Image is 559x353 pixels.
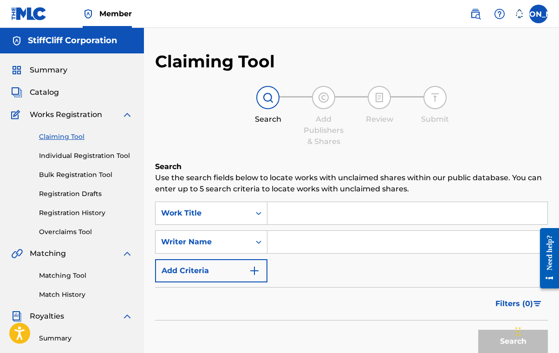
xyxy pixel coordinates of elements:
[533,219,559,298] iframe: Resource Center
[39,271,133,281] a: Matching Tool
[11,87,59,98] a: CatalogCatalog
[39,208,133,218] a: Registration History
[11,35,22,46] img: Accounts
[356,114,403,125] div: Review
[30,248,66,259] span: Matching
[39,132,133,142] a: Claiming Tool
[470,8,481,20] img: search
[262,92,273,103] img: step indicator icon for Search
[466,5,485,23] a: Public Search
[374,92,385,103] img: step indicator icon for Review
[318,92,329,103] img: step indicator icon for Add Publishers & Shares
[30,65,67,76] span: Summary
[83,8,94,20] img: Top Rightsholder
[161,208,245,219] div: Work Title
[300,114,347,147] div: Add Publishers & Shares
[155,172,548,195] p: Use the search fields below to locate works with unclaimed shares within our public database. You...
[30,109,102,120] span: Works Registration
[490,292,548,315] button: Filters (0)
[99,8,132,19] span: Member
[11,311,22,322] img: Royalties
[11,65,67,76] a: SummarySummary
[495,298,533,309] span: Filters ( 0 )
[28,35,117,46] h5: StiffCliff Corporation
[11,87,22,98] img: Catalog
[39,333,133,343] a: Summary
[122,109,133,120] img: expand
[39,151,133,161] a: Individual Registration Tool
[11,109,23,120] img: Works Registration
[39,227,133,237] a: Overclaims Tool
[429,92,441,103] img: step indicator icon for Submit
[30,87,59,98] span: Catalog
[529,5,548,23] div: User Menu
[39,170,133,180] a: Bulk Registration Tool
[161,236,245,248] div: Writer Name
[39,189,133,199] a: Registration Drafts
[490,5,509,23] div: Help
[155,51,275,72] h2: Claiming Tool
[122,248,133,259] img: expand
[494,8,505,20] img: help
[249,265,260,276] img: 9d2ae6d4665cec9f34b9.svg
[11,7,47,20] img: MLC Logo
[155,161,548,172] h6: Search
[245,114,291,125] div: Search
[11,248,23,259] img: Matching
[533,301,541,307] img: filter
[155,259,267,282] button: Add Criteria
[412,114,458,125] div: Submit
[122,311,133,322] img: expand
[30,311,64,322] span: Royalties
[39,290,133,300] a: Match History
[11,65,22,76] img: Summary
[513,308,559,353] iframe: Chat Widget
[515,318,521,346] div: Drag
